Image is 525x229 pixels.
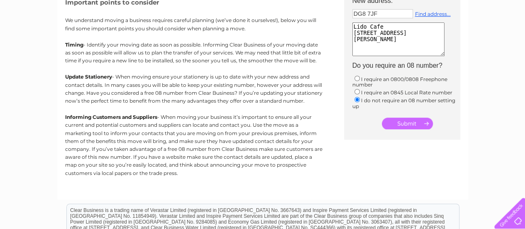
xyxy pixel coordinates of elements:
a: Blog [453,35,465,42]
a: Contact [470,35,490,42]
a: Energy [400,35,418,42]
p: - When moving your business it’s important to ensure all your current and potential customers and... [65,113,322,177]
input: Submit [382,118,433,129]
b: Timing [65,42,83,48]
div: Clear Business is a trading name of Verastar Limited (registered in [GEOGRAPHIC_DATA] No. 3667643... [67,5,459,40]
a: Telecoms [423,35,448,42]
b: Informing Customers and Suppliers [65,114,157,120]
p: We understand moving a business requires careful planning (we’ve done it ourselves!), below you w... [65,16,322,32]
img: logo.png [18,22,61,47]
td: I require an 0800/0808 Freephone number I require an 0845 Local Rate number I do not require an 0... [348,72,464,111]
a: Log out [498,35,517,42]
b: Update Stationery [65,74,112,80]
a: Water [379,35,395,42]
a: Find address... [415,11,451,17]
th: Do you require an 08 number? [348,59,464,72]
p: - Identify your moving date as soon as possible. Informing Clear Business of your moving date as ... [65,41,322,65]
p: - When moving ensure your stationery is up to date with your new address and contact details. In ... [65,73,322,105]
a: 0333 014 3131 [369,4,426,15]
